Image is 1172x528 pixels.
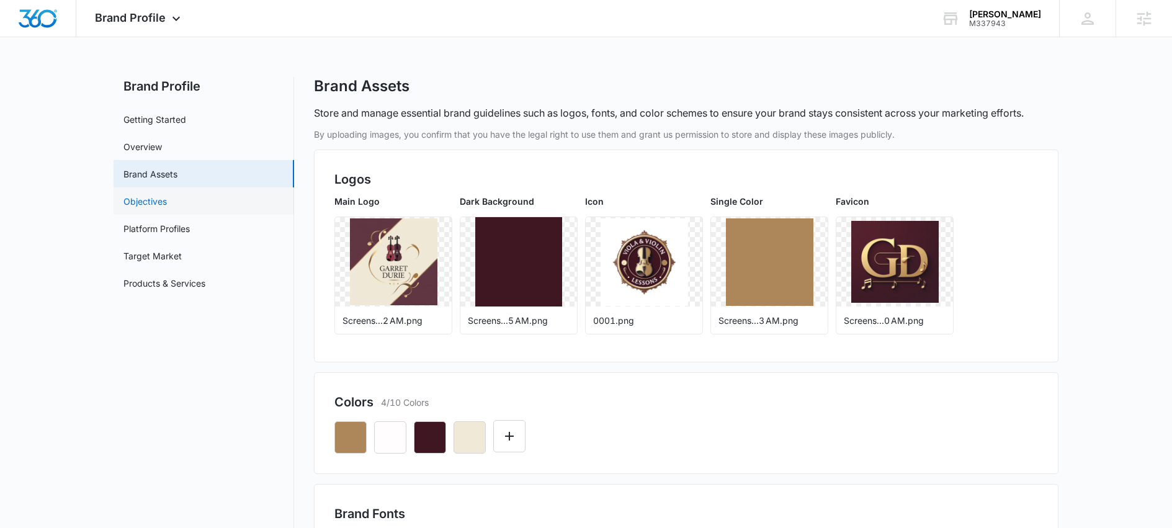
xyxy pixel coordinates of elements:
[123,277,205,290] a: Products & Services
[460,195,578,208] p: Dark Background
[334,504,1038,523] h2: Brand Fonts
[601,218,688,306] img: User uploaded logo
[114,77,294,96] h2: Brand Profile
[969,9,1041,19] div: account name
[123,222,190,235] a: Platform Profiles
[334,170,1038,189] h2: Logos
[334,195,452,208] p: Main Logo
[314,77,409,96] h1: Brand Assets
[468,314,570,327] p: Screens...5 AM.png
[350,218,437,305] img: User uploaded logo
[123,113,186,126] a: Getting Started
[123,249,182,262] a: Target Market
[585,195,703,208] p: Icon
[123,195,167,208] a: Objectives
[123,140,162,153] a: Overview
[381,396,429,409] p: 4/10 Colors
[334,393,374,411] h2: Colors
[844,314,946,327] p: Screens...0 AM.png
[123,168,177,181] a: Brand Assets
[342,314,444,327] p: Screens...2 AM.png
[726,218,813,306] img: User uploaded logo
[710,195,828,208] p: Single Color
[475,217,563,307] img: User uploaded logo
[851,221,939,303] img: User uploaded logo
[493,420,526,452] button: Edit Color
[969,19,1041,28] div: account id
[593,314,695,327] p: 0001.png
[314,105,1024,120] p: Store and manage essential brand guidelines such as logos, fonts, and color schemes to ensure you...
[718,314,820,327] p: Screens...3 AM.png
[836,195,954,208] p: Favicon
[95,11,166,24] span: Brand Profile
[314,128,1058,141] p: By uploading images, you confirm that you have the legal right to use them and grant us permissio...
